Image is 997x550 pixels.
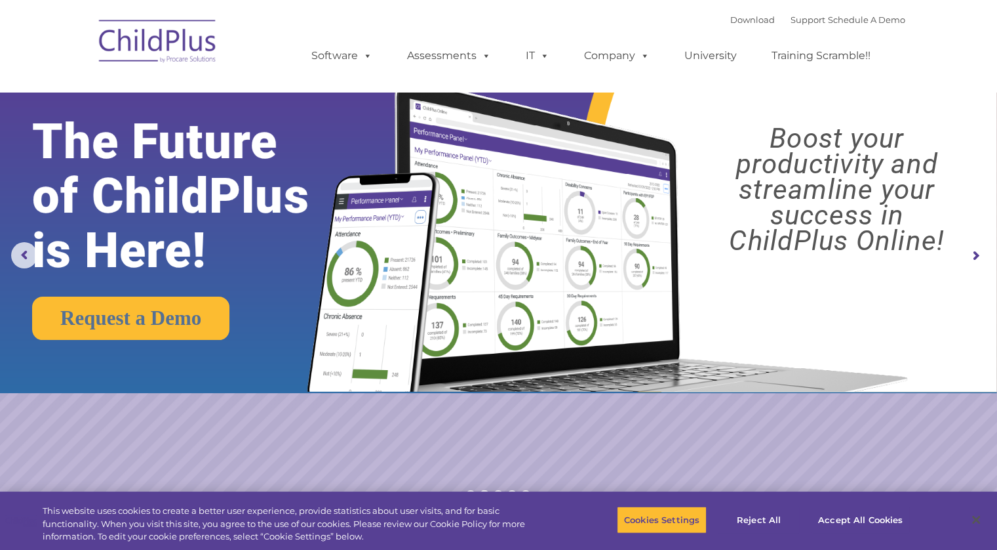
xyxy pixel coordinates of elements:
button: Reject All [718,506,800,534]
font: | [730,14,905,25]
button: Close [962,505,990,534]
a: Schedule A Demo [828,14,905,25]
button: Accept All Cookies [811,506,910,534]
a: Request a Demo [32,297,229,340]
a: Software [298,43,385,69]
a: Training Scramble!! [758,43,884,69]
img: ChildPlus by Procare Solutions [92,11,224,76]
rs-layer: The Future of ChildPlus is Here! [32,114,351,278]
span: Last name [182,87,222,96]
a: Download [730,14,775,25]
a: University [671,43,750,69]
a: Company [571,43,663,69]
button: Cookies Settings [617,506,707,534]
a: Support [791,14,825,25]
a: Assessments [394,43,504,69]
div: This website uses cookies to create a better user experience, provide statistics about user visit... [43,505,549,543]
a: IT [513,43,562,69]
span: Phone number [182,140,238,150]
rs-layer: Boost your productivity and streamline your success in ChildPlus Online! [689,125,985,253]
